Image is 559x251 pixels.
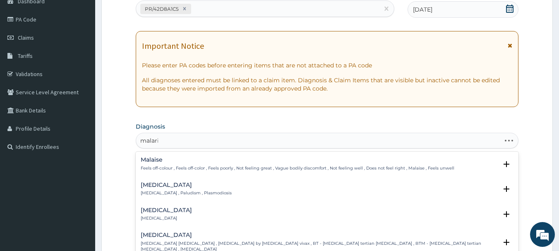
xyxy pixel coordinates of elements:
i: open select status [501,184,511,194]
p: Please enter PA codes before entering items that are not attached to a PA code [142,61,513,69]
img: d_794563401_company_1708531726252_794563401 [15,41,34,62]
h4: [MEDICAL_DATA] [141,207,192,213]
i: open select status [501,159,511,169]
span: Claims [18,34,34,41]
label: Diagnosis [136,122,165,131]
h4: [MEDICAL_DATA] [141,232,498,238]
h4: Malaise [141,157,454,163]
textarea: Type your message and hit 'Enter' [4,165,158,194]
i: open select status [501,209,511,219]
div: PR/42D8A1C5 [142,4,180,14]
h4: [MEDICAL_DATA] [141,182,232,188]
div: Minimize live chat window [136,4,156,24]
p: [MEDICAL_DATA] , Paludism , Plasmodiosis [141,190,232,196]
h1: Important Notice [142,41,204,50]
p: [MEDICAL_DATA] [141,215,192,221]
p: All diagnoses entered must be linked to a claim item. Diagnosis & Claim Items that are visible bu... [142,76,513,93]
i: open select status [501,237,511,247]
div: Chat with us now [43,46,139,57]
p: Feels off-colour , Feels off-color , Feels poorly , Not feeling great , Vague bodily discomfort ,... [141,165,454,171]
span: Tariffs [18,52,33,60]
span: We're online! [48,74,114,157]
span: [DATE] [413,5,432,14]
